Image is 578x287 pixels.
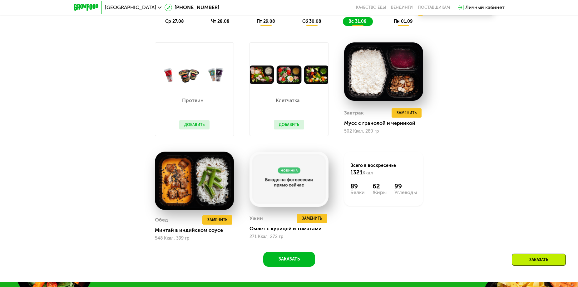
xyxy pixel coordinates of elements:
[257,19,275,24] span: пт 29.08
[274,98,301,103] p: Клетчатка
[249,226,333,232] div: Омлет с курицей и томатами
[344,108,364,118] div: Завтрак
[391,5,413,10] a: Вендинги
[297,214,327,223] button: Заменить
[274,120,304,129] button: Добавить
[373,190,387,195] div: Жиры
[373,182,387,190] div: 62
[394,182,417,190] div: 99
[302,19,321,24] span: сб 30.08
[344,120,428,126] div: Мусс с гранолой и черникой
[418,5,450,10] div: поставщикам
[350,182,365,190] div: 89
[165,19,184,24] span: ср 27.08
[344,129,423,134] div: 502 Ккал, 280 гр
[394,19,413,24] span: пн 01.09
[165,4,219,11] a: [PHONE_NUMBER]
[512,254,566,266] div: Заказать
[397,110,417,116] span: Заменить
[249,214,263,223] div: Ужин
[350,169,363,176] span: 1321
[363,170,373,176] span: Ккал
[350,190,365,195] div: Белки
[348,19,367,24] span: вс 31.08
[179,120,210,129] button: Добавить
[155,236,234,241] div: 548 Ккал, 399 гр
[179,98,206,103] p: Протеин
[155,215,168,225] div: Обед
[249,234,329,239] div: 271 Ккал, 272 гр
[207,217,227,223] span: Заменить
[392,108,422,118] button: Заменить
[263,252,315,267] button: Заказать
[350,163,417,176] div: Всего в воскресенье
[465,4,505,11] div: Личный кабинет
[394,190,417,195] div: Углеводы
[211,19,230,24] span: чт 28.08
[155,227,239,233] div: Минтай в индийском соусе
[302,215,322,221] span: Заменить
[105,5,156,10] span: [GEOGRAPHIC_DATA]
[356,5,386,10] a: Качество еды
[202,215,232,225] button: Заменить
